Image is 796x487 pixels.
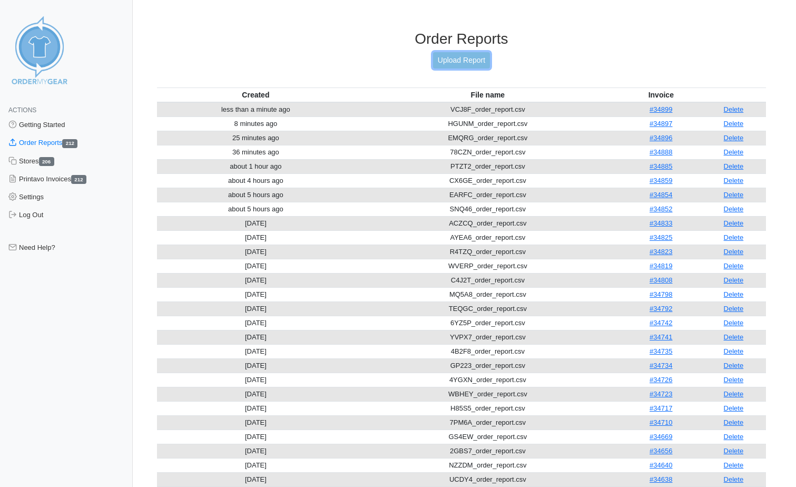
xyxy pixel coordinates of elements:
[355,344,621,358] td: 4B2F8_order_report.csv
[355,472,621,486] td: UCDY4_order_report.csv
[355,202,621,216] td: SNQ46_order_report.csv
[650,205,672,213] a: #34852
[650,461,672,469] a: #34640
[71,175,86,184] span: 212
[8,106,36,114] span: Actions
[621,87,701,102] th: Invoice
[724,404,744,412] a: Delete
[650,262,672,270] a: #34819
[157,216,355,230] td: [DATE]
[355,116,621,131] td: HGUNM_order_report.csv
[650,433,672,441] a: #34669
[355,387,621,401] td: WBHEY_order_report.csv
[724,105,744,113] a: Delete
[724,305,744,313] a: Delete
[157,188,355,202] td: about 5 hours ago
[355,358,621,373] td: GP223_order_report.csv
[724,319,744,327] a: Delete
[355,430,621,444] td: GS4EW_order_report.csv
[724,233,744,241] a: Delete
[157,301,355,316] td: [DATE]
[355,415,621,430] td: 7PM6A_order_report.csv
[157,116,355,131] td: 8 minutes ago
[157,472,355,486] td: [DATE]
[355,301,621,316] td: TEQGC_order_report.csv
[433,52,490,69] a: Upload Report
[650,404,672,412] a: #34717
[39,157,54,166] span: 206
[157,444,355,458] td: [DATE]
[355,259,621,273] td: WVERP_order_report.csv
[355,188,621,202] td: EARFC_order_report.csv
[157,259,355,273] td: [DATE]
[650,390,672,398] a: #34723
[157,273,355,287] td: [DATE]
[650,134,672,142] a: #34896
[650,475,672,483] a: #34638
[650,347,672,355] a: #34735
[355,287,621,301] td: MQ5A8_order_report.csv
[157,358,355,373] td: [DATE]
[650,148,672,156] a: #34888
[355,330,621,344] td: YVPX7_order_report.csv
[724,433,744,441] a: Delete
[157,230,355,245] td: [DATE]
[724,333,744,341] a: Delete
[724,475,744,483] a: Delete
[650,219,672,227] a: #34833
[355,159,621,173] td: PTZT2_order_report.csv
[157,287,355,301] td: [DATE]
[724,276,744,284] a: Delete
[157,202,355,216] td: about 5 hours ago
[355,145,621,159] td: 78CZN_order_report.csv
[724,248,744,256] a: Delete
[157,131,355,145] td: 25 minutes ago
[724,134,744,142] a: Delete
[724,290,744,298] a: Delete
[724,148,744,156] a: Delete
[157,102,355,117] td: less than a minute ago
[650,319,672,327] a: #34742
[157,145,355,159] td: 36 minutes ago
[724,162,744,170] a: Delete
[157,30,766,48] h3: Order Reports
[650,105,672,113] a: #34899
[157,401,355,415] td: [DATE]
[650,191,672,199] a: #34854
[157,458,355,472] td: [DATE]
[724,205,744,213] a: Delete
[724,191,744,199] a: Delete
[355,87,621,102] th: File name
[724,461,744,469] a: Delete
[355,216,621,230] td: ACZCQ_order_report.csv
[355,102,621,117] td: VCJ8F_order_report.csv
[355,316,621,330] td: 6YZ5P_order_report.csv
[724,447,744,455] a: Delete
[355,273,621,287] td: C4J2T_order_report.csv
[650,376,672,384] a: #34726
[650,276,672,284] a: #34808
[650,447,672,455] a: #34656
[650,290,672,298] a: #34798
[355,173,621,188] td: CX6GE_order_report.csv
[157,173,355,188] td: about 4 hours ago
[724,376,744,384] a: Delete
[724,219,744,227] a: Delete
[724,347,744,355] a: Delete
[157,344,355,358] td: [DATE]
[157,245,355,259] td: [DATE]
[157,387,355,401] td: [DATE]
[355,458,621,472] td: NZZDM_order_report.csv
[724,262,744,270] a: Delete
[650,120,672,128] a: #34897
[650,233,672,241] a: #34825
[355,230,621,245] td: AYEA6_order_report.csv
[157,373,355,387] td: [DATE]
[157,430,355,444] td: [DATE]
[724,177,744,184] a: Delete
[355,444,621,458] td: 2GBS7_order_report.csv
[355,373,621,387] td: 4YGXN_order_report.csv
[157,159,355,173] td: about 1 hour ago
[724,362,744,369] a: Delete
[355,401,621,415] td: H85S5_order_report.csv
